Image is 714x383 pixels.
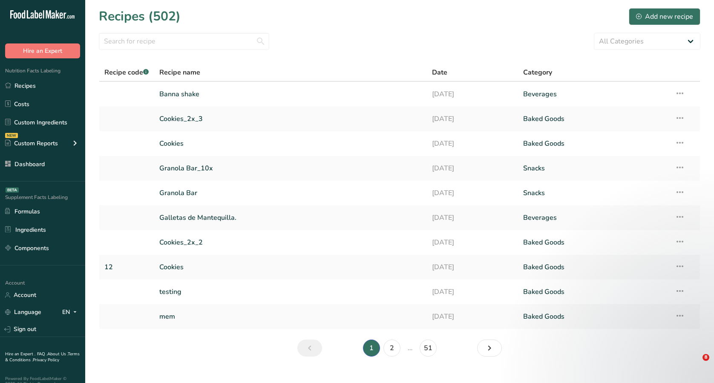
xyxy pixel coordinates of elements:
a: About Us . [47,351,68,357]
div: Add new recipe [636,12,693,22]
a: Page 2. [383,340,400,357]
a: [DATE] [432,258,513,276]
div: BETA [6,187,19,193]
h1: Recipes (502) [99,7,181,26]
a: Granola Bar_10x [159,159,422,177]
a: [DATE] [432,233,513,251]
a: testing [159,283,422,301]
a: Snacks [523,184,665,202]
a: Beverages [523,85,665,103]
a: Baked Goods [523,308,665,325]
a: [DATE] [432,159,513,177]
a: Galletas de Mantequilla. [159,209,422,227]
button: Hire an Expert [5,43,80,58]
button: Add new recipe [629,8,700,25]
a: Cookies_2x_2 [159,233,422,251]
span: Category [523,67,552,78]
a: [DATE] [432,209,513,227]
a: mem [159,308,422,325]
a: Baked Goods [523,110,665,128]
a: Beverages [523,209,665,227]
a: Baked Goods [523,233,665,251]
a: Baked Goods [523,258,665,276]
span: Date [432,67,447,78]
iframe: Intercom live chat [685,354,705,374]
a: [DATE] [432,110,513,128]
a: 12 [104,258,149,276]
a: [DATE] [432,308,513,325]
a: Page 51. [420,340,437,357]
a: Terms & Conditions . [5,351,80,363]
a: Privacy Policy [33,357,59,363]
a: [DATE] [432,283,513,301]
a: Previous page [297,340,322,357]
a: Baked Goods [523,135,665,153]
a: Next page [477,340,502,357]
span: Recipe name [159,67,200,78]
a: Cookies_2x_3 [159,110,422,128]
span: 8 [702,354,709,361]
a: Granola Bar [159,184,422,202]
a: Cookies [159,135,422,153]
a: Snacks [523,159,665,177]
div: EN [62,307,80,317]
span: Recipe code [104,68,149,77]
a: FAQ . [37,351,47,357]
a: Baked Goods [523,283,665,301]
a: Language [5,305,41,320]
a: [DATE] [432,184,513,202]
a: Cookies [159,258,422,276]
a: Hire an Expert . [5,351,35,357]
input: Search for recipe [99,33,269,50]
div: Custom Reports [5,139,58,148]
a: [DATE] [432,85,513,103]
div: NEW [5,133,18,138]
a: [DATE] [432,135,513,153]
a: Banna shake [159,85,422,103]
